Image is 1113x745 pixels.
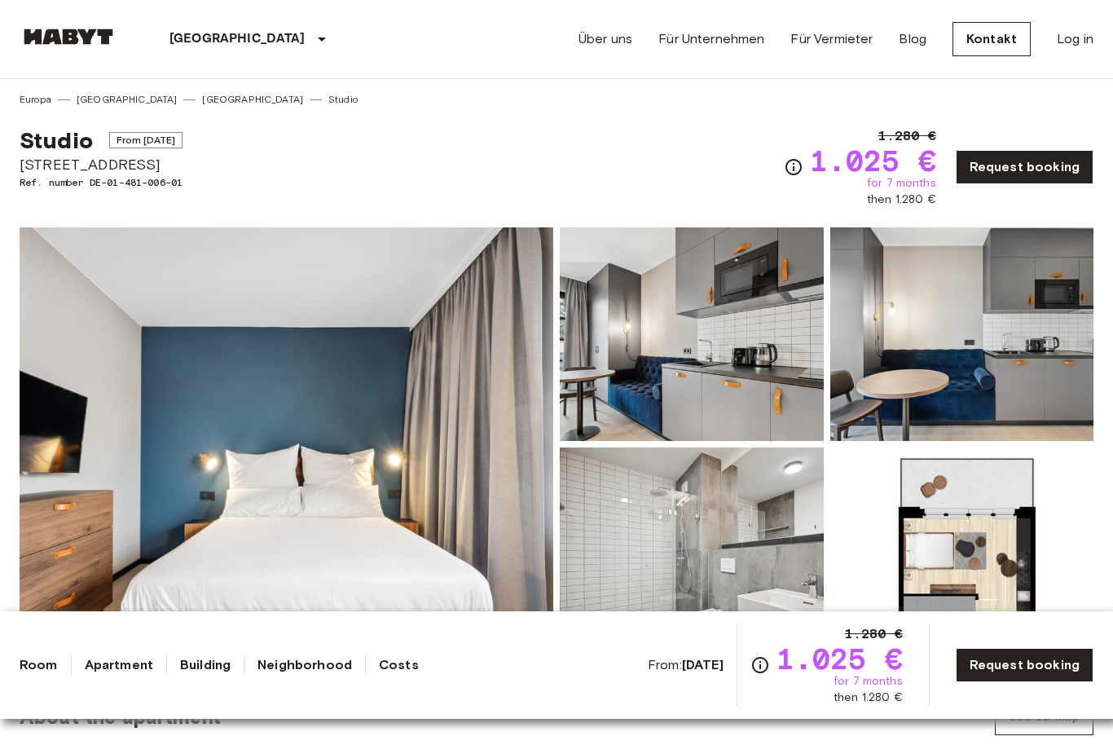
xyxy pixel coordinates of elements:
span: for 7 months [867,175,936,192]
span: From: [648,656,724,674]
span: 1.025 € [810,146,936,175]
svg: Check cost overview for full price breakdown. Please note that discounts apply to new joiners onl... [750,655,770,675]
a: Studio [328,92,358,107]
span: 1.280 € [878,126,936,146]
a: [GEOGRAPHIC_DATA] [202,92,303,107]
span: [STREET_ADDRESS] [20,154,183,175]
a: Für Vermieter [790,29,873,49]
a: Request booking [956,648,1093,682]
a: Kontakt [952,22,1031,56]
span: Studio [20,126,93,154]
span: From [DATE] [109,132,183,148]
img: Picture of unit DE-01-481-006-01 [560,447,824,661]
a: Log in [1057,29,1093,49]
a: Für Unternehmen [658,29,764,49]
span: 1.280 € [845,624,903,644]
a: Blog [899,29,926,49]
a: [GEOGRAPHIC_DATA] [77,92,178,107]
img: Picture of unit DE-01-481-006-01 [830,447,1094,661]
img: Picture of unit DE-01-481-006-01 [830,227,1094,441]
a: Neighborhood [257,655,352,675]
a: Costs [379,655,419,675]
img: Picture of unit DE-01-481-006-01 [560,227,824,441]
a: Request booking [956,150,1093,184]
svg: Check cost overview for full price breakdown. Please note that discounts apply to new joiners onl... [784,157,803,177]
img: Habyt [20,29,117,45]
a: Europa [20,92,51,107]
b: [DATE] [682,657,724,672]
span: then 1.280 € [867,192,936,208]
span: Ref. number DE-01-481-006-01 [20,175,183,190]
a: Building [180,655,231,675]
p: [GEOGRAPHIC_DATA] [169,29,306,49]
span: 1.025 € [776,644,903,673]
span: for 7 months [834,673,903,690]
a: Room [20,655,58,675]
a: Apartment [85,655,153,675]
a: Über uns [578,29,632,49]
span: then 1.280 € [834,690,903,706]
img: Marketing picture of unit DE-01-481-006-01 [20,227,553,661]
